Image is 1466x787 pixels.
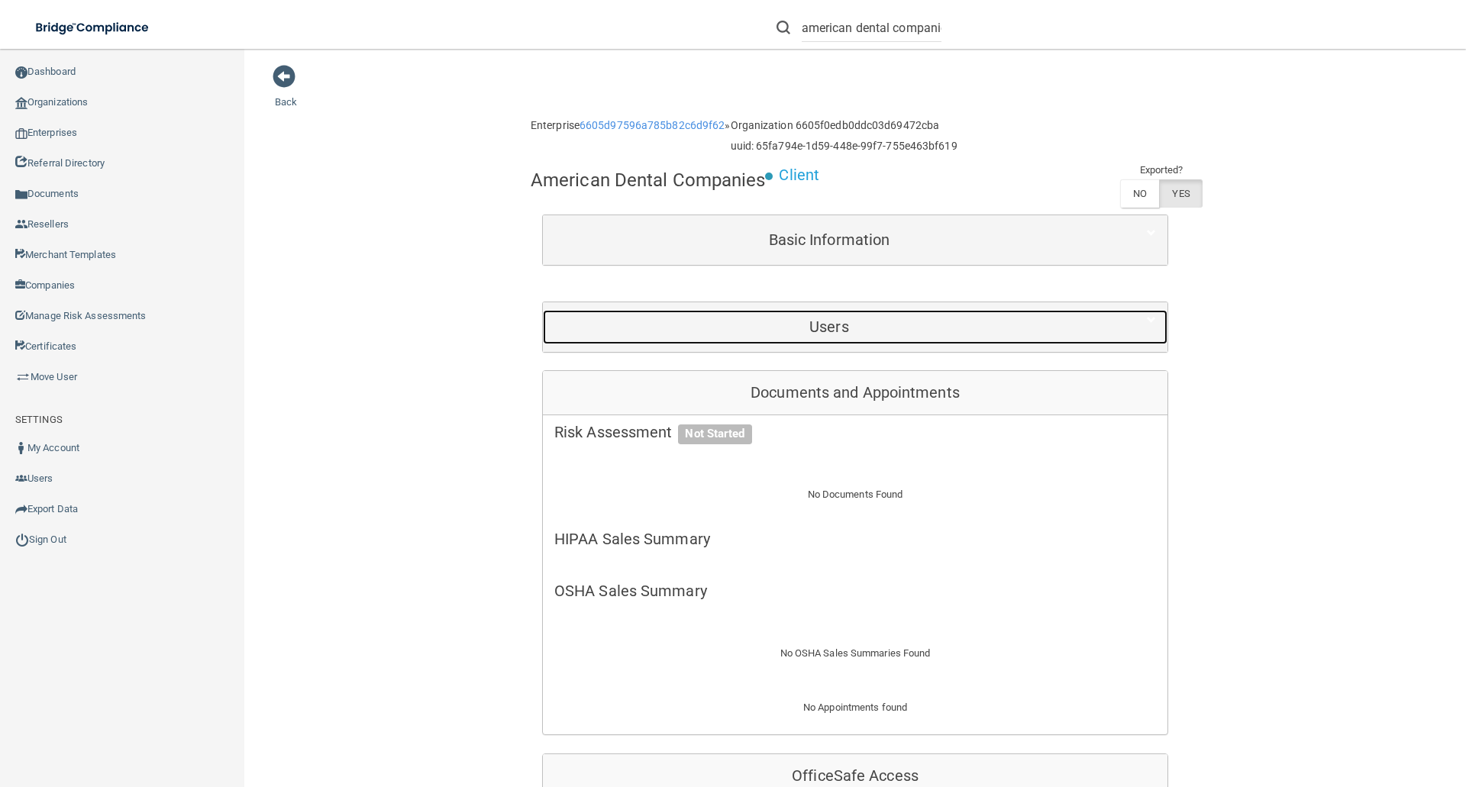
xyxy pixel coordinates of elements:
[779,161,819,189] p: Client
[580,119,725,131] a: 6605d97596a785b82c6d9f62
[554,424,1156,440] h5: Risk Assessment
[554,582,1156,599] h5: OSHA Sales Summary
[15,442,27,454] img: ic_user_dark.df1a06c3.png
[15,503,27,515] img: icon-export.b9366987.png
[543,626,1167,681] div: No OSHA Sales Summaries Found
[554,231,1104,248] h5: Basic Information
[554,310,1156,344] a: Users
[15,411,63,429] label: SETTINGS
[15,473,27,485] img: icon-users.e205127d.png
[777,21,790,34] img: ic-search.3b580494.png
[554,531,1156,547] h5: HIPAA Sales Summary
[15,97,27,109] img: organization-icon.f8decf85.png
[543,467,1167,522] div: No Documents Found
[543,371,1167,415] div: Documents and Appointments
[543,698,1167,735] div: No Appointments found
[23,12,163,44] img: bridge_compliance_login_screen.278c3ca4.svg
[554,318,1104,335] h5: Users
[275,78,297,108] a: Back
[554,223,1156,257] a: Basic Information
[15,189,27,201] img: icon-documents.8dae5593.png
[1159,179,1202,208] label: YES
[678,424,751,444] span: Not Started
[1120,161,1203,179] td: Exported?
[531,170,766,190] h4: American Dental Companies
[802,14,941,42] input: Search
[15,66,27,79] img: ic_dashboard_dark.d01f4a41.png
[531,120,731,131] h6: Enterprise »
[15,369,31,385] img: briefcase.64adab9b.png
[731,120,957,131] h6: Organization 6605f0edb0ddc03d69472cba
[731,140,957,152] h6: uuid: 65fa794e-1d59-448e-99f7-755e463bf619
[15,218,27,231] img: ic_reseller.de258add.png
[15,128,27,139] img: enterprise.0d942306.png
[1120,179,1159,208] label: NO
[15,533,29,547] img: ic_power_dark.7ecde6b1.png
